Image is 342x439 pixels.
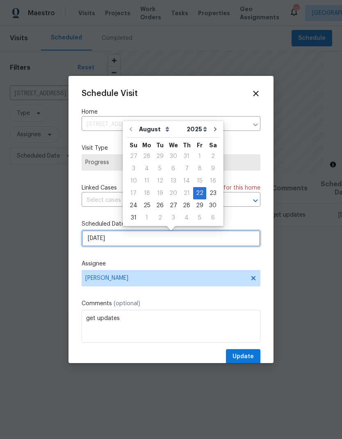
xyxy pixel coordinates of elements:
[140,150,153,162] div: Mon Jul 28 2025
[206,199,219,212] div: Sat Aug 30 2025
[206,163,219,174] div: 9
[82,194,237,207] input: Select cases
[85,275,246,281] span: [PERSON_NAME]
[127,151,140,162] div: 27
[153,212,166,224] div: 2
[114,301,140,306] span: (optional)
[193,163,206,174] div: 8
[166,200,180,211] div: 27
[193,175,206,187] div: Fri Aug 15 2025
[180,212,193,224] div: Thu Sep 04 2025
[180,175,193,187] div: 14
[166,162,180,175] div: Wed Aug 06 2025
[206,151,219,162] div: 2
[140,163,153,174] div: 4
[206,187,219,199] div: Sat Aug 23 2025
[140,151,153,162] div: 28
[140,175,153,187] div: 11
[233,352,254,362] span: Update
[180,163,193,174] div: 7
[193,212,206,224] div: Fri Sep 05 2025
[183,142,191,148] abbr: Thursday
[127,175,140,187] div: Sun Aug 10 2025
[153,199,166,212] div: Tue Aug 26 2025
[127,163,140,174] div: 3
[180,212,193,224] div: 4
[153,175,166,187] div: Tue Aug 12 2025
[127,150,140,162] div: Sun Jul 27 2025
[140,187,153,199] div: 18
[180,187,193,199] div: 21
[209,121,221,137] button: Go to next month
[82,118,248,131] input: Enter in an address
[180,150,193,162] div: Thu Jul 31 2025
[180,175,193,187] div: Thu Aug 14 2025
[127,212,140,224] div: 31
[166,187,180,199] div: Wed Aug 20 2025
[180,151,193,162] div: 31
[250,195,261,206] button: Open
[142,142,151,148] abbr: Monday
[193,199,206,212] div: Fri Aug 29 2025
[125,121,137,137] button: Go to previous month
[206,150,219,162] div: Sat Aug 02 2025
[153,163,166,174] div: 5
[197,142,203,148] abbr: Friday
[180,187,193,199] div: Thu Aug 21 2025
[82,108,260,116] label: Home
[185,123,209,135] select: Year
[82,184,117,192] span: Linked Cases
[140,175,153,187] div: Mon Aug 11 2025
[206,212,219,224] div: Sat Sep 06 2025
[153,151,166,162] div: 29
[82,310,260,343] textarea: get updates
[130,142,137,148] abbr: Sunday
[140,162,153,175] div: Mon Aug 04 2025
[251,89,260,98] span: Close
[193,212,206,224] div: 5
[82,230,260,247] input: M/D/YYYY
[82,300,260,308] label: Comments
[82,144,260,152] label: Visit Type
[127,175,140,187] div: 10
[166,163,180,174] div: 6
[137,123,185,135] select: Month
[180,199,193,212] div: Thu Aug 28 2025
[166,150,180,162] div: Wed Jul 30 2025
[140,187,153,199] div: Mon Aug 18 2025
[153,175,166,187] div: 12
[166,175,180,187] div: Wed Aug 13 2025
[166,175,180,187] div: 13
[156,142,164,148] abbr: Tuesday
[82,89,138,98] span: Schedule Visit
[127,187,140,199] div: 17
[169,142,178,148] abbr: Wednesday
[193,151,206,162] div: 1
[153,187,166,199] div: 19
[166,212,180,224] div: 3
[193,162,206,175] div: Fri Aug 08 2025
[153,150,166,162] div: Tue Jul 29 2025
[82,220,260,228] label: Scheduled Date
[206,175,219,187] div: Sat Aug 16 2025
[206,200,219,211] div: 30
[153,212,166,224] div: Tue Sep 02 2025
[180,162,193,175] div: Thu Aug 07 2025
[140,212,153,224] div: 1
[193,187,206,199] div: Fri Aug 22 2025
[153,162,166,175] div: Tue Aug 05 2025
[166,212,180,224] div: Wed Sep 03 2025
[140,200,153,211] div: 25
[127,199,140,212] div: Sun Aug 24 2025
[166,187,180,199] div: 20
[82,260,260,268] label: Assignee
[206,212,219,224] div: 6
[206,175,219,187] div: 16
[140,199,153,212] div: Mon Aug 25 2025
[193,200,206,211] div: 29
[166,151,180,162] div: 30
[209,142,217,148] abbr: Saturday
[127,212,140,224] div: Sun Aug 31 2025
[193,187,206,199] div: 22
[226,349,260,364] button: Update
